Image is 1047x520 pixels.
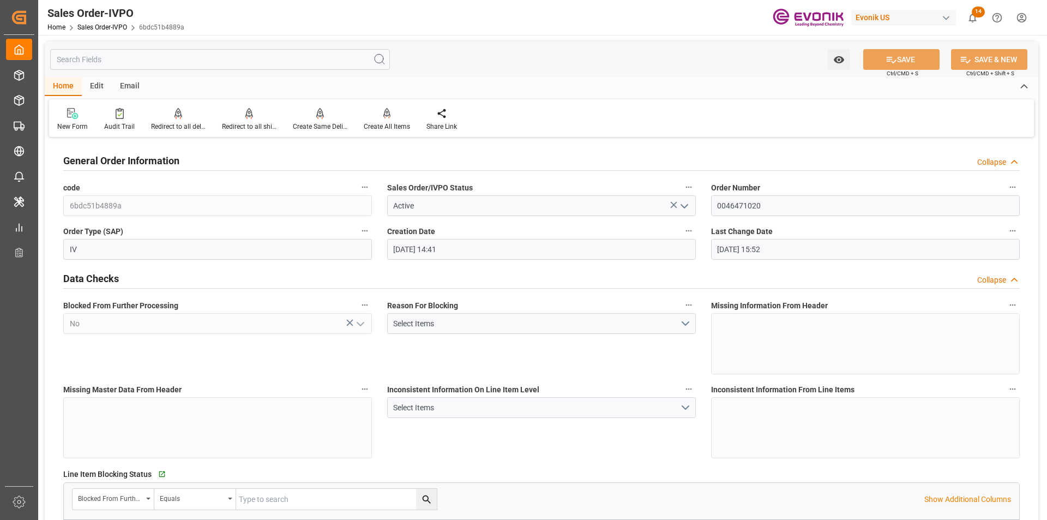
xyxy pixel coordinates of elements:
[393,318,679,330] div: Select Items
[951,49,1027,70] button: SAVE & NEW
[924,494,1011,505] p: Show Additional Columns
[358,180,372,194] button: code
[82,77,112,96] div: Edit
[960,5,985,30] button: show 14 new notifications
[977,157,1006,168] div: Collapse
[711,182,760,194] span: Order Number
[351,315,368,332] button: open menu
[104,122,135,132] div: Audit Trail
[358,298,372,312] button: Blocked From Further Processing
[387,300,458,312] span: Reason For Blocking
[985,5,1009,30] button: Help Center
[358,224,372,238] button: Order Type (SAP)
[63,182,80,194] span: code
[387,397,696,418] button: open menu
[63,271,119,286] h2: Data Checks
[387,182,473,194] span: Sales Order/IVPO Status
[78,491,142,504] div: Blocked From Further Processing
[977,274,1006,286] div: Collapse
[863,49,940,70] button: SAVE
[1006,224,1020,238] button: Last Change Date
[711,300,828,312] span: Missing Information From Header
[57,122,88,132] div: New Form
[1006,180,1020,194] button: Order Number
[682,224,696,238] button: Creation Date
[364,122,410,132] div: Create All Items
[1006,382,1020,396] button: Inconsistent Information From Line Items
[426,122,457,132] div: Share Link
[1006,298,1020,312] button: Missing Information From Header
[358,382,372,396] button: Missing Master Data From Header
[851,7,960,28] button: Evonik US
[682,298,696,312] button: Reason For Blocking
[711,384,855,396] span: Inconsistent Information From Line Items
[773,8,844,27] img: Evonik-brand-mark-Deep-Purple-RGB.jpeg_1700498283.jpeg
[828,49,850,70] button: open menu
[387,384,539,396] span: Inconsistent Information On Line Item Level
[45,77,82,96] div: Home
[151,122,206,132] div: Redirect to all deliveries
[416,489,437,510] button: search button
[73,489,154,510] button: open menu
[63,300,178,312] span: Blocked From Further Processing
[387,239,696,260] input: DD.MM.YYYY HH:MM
[293,122,347,132] div: Create Same Delivery Date
[711,239,1020,260] input: DD.MM.YYYY HH:MM
[112,77,148,96] div: Email
[851,10,956,26] div: Evonik US
[47,23,65,31] a: Home
[682,180,696,194] button: Sales Order/IVPO Status
[77,23,127,31] a: Sales Order-IVPO
[393,402,679,414] div: Select Items
[63,153,179,168] h2: General Order Information
[63,384,182,396] span: Missing Master Data From Header
[50,49,390,70] input: Search Fields
[222,122,276,132] div: Redirect to all shipments
[63,226,123,237] span: Order Type (SAP)
[887,69,918,77] span: Ctrl/CMD + S
[711,226,773,237] span: Last Change Date
[675,198,691,214] button: open menu
[387,313,696,334] button: open menu
[682,382,696,396] button: Inconsistent Information On Line Item Level
[160,491,224,504] div: Equals
[47,5,184,21] div: Sales Order-IVPO
[63,469,152,480] span: Line Item Blocking Status
[966,69,1014,77] span: Ctrl/CMD + Shift + S
[154,489,236,510] button: open menu
[236,489,437,510] input: Type to search
[972,7,985,17] span: 14
[387,226,435,237] span: Creation Date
